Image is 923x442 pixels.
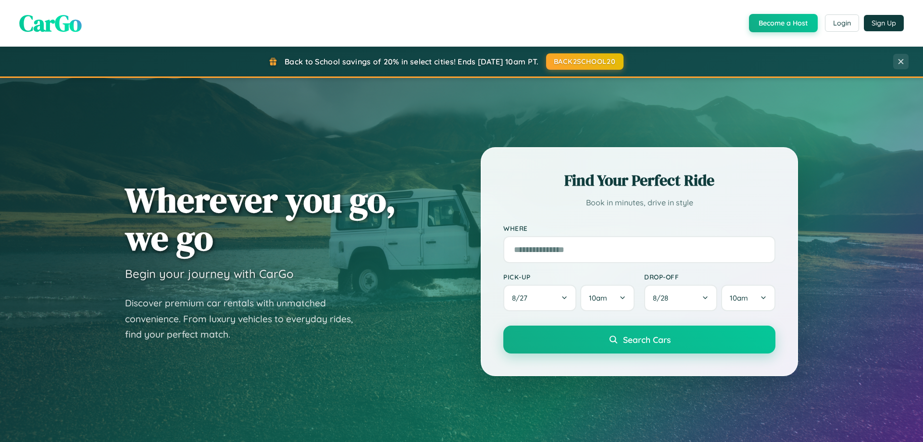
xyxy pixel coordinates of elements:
span: CarGo [19,7,82,39]
h2: Find Your Perfect Ride [503,170,775,191]
button: 10am [580,285,635,311]
span: Search Cars [623,334,671,345]
button: Sign Up [864,15,904,31]
span: 8 / 28 [653,293,673,303]
span: 10am [730,293,748,303]
span: 10am [589,293,607,303]
label: Drop-off [644,273,775,281]
button: Become a Host [749,14,818,32]
label: Where [503,224,775,232]
span: Back to School savings of 20% in select cities! Ends [DATE] 10am PT. [285,57,538,66]
button: 8/28 [644,285,717,311]
label: Pick-up [503,273,635,281]
button: 10am [721,285,775,311]
span: 8 / 27 [512,293,532,303]
button: Search Cars [503,326,775,354]
button: 8/27 [503,285,576,311]
h3: Begin your journey with CarGo [125,266,294,281]
p: Discover premium car rentals with unmatched convenience. From luxury vehicles to everyday rides, ... [125,295,365,342]
p: Book in minutes, drive in style [503,196,775,210]
button: BACK2SCHOOL20 [546,53,624,70]
button: Login [825,14,859,32]
h1: Wherever you go, we go [125,181,396,257]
